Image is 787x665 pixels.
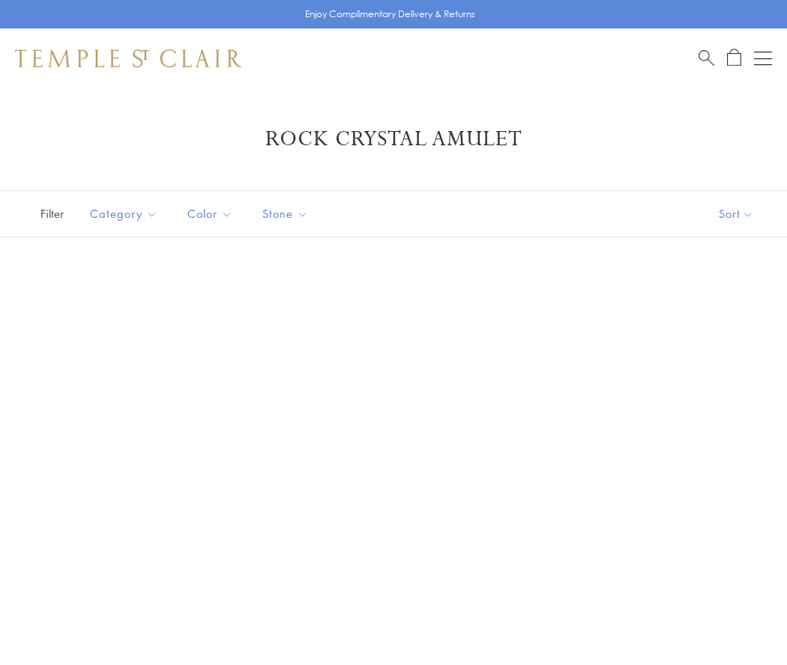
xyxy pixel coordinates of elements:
[15,49,241,67] img: Temple St. Clair
[255,204,319,223] span: Stone
[754,49,772,67] button: Open navigation
[82,204,169,223] span: Category
[176,197,244,231] button: Color
[305,7,475,22] p: Enjoy Complimentary Delivery & Returns
[180,204,244,223] span: Color
[699,49,714,67] a: Search
[251,197,319,231] button: Stone
[685,191,787,237] button: Show sort by
[37,126,750,153] h1: Rock Crystal Amulet
[727,49,741,67] a: Open Shopping Bag
[79,197,169,231] button: Category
